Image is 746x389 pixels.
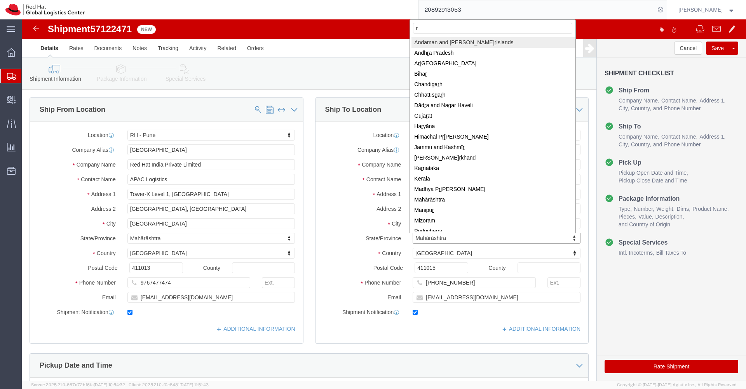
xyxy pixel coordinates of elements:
[678,5,736,14] button: [PERSON_NAME]
[419,0,655,19] input: Search for shipment number, reference number
[94,382,125,387] span: [DATE] 10:54:32
[5,4,85,16] img: logo
[22,19,746,381] iframe: FS Legacy Container
[31,382,125,387] span: Server: 2025.21.0-667a72bf6fa
[180,382,209,387] span: [DATE] 11:51:43
[129,382,209,387] span: Client: 2025.21.0-f0c8481
[617,382,737,388] span: Copyright © [DATE]-[DATE] Agistix Inc., All Rights Reserved
[678,5,723,14] span: Nilesh Shinde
